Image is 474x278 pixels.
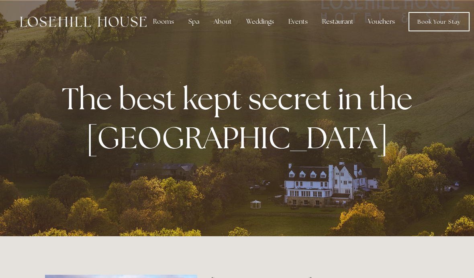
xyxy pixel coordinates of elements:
[182,14,206,30] div: Spa
[147,14,180,30] div: Rooms
[240,14,280,30] div: Weddings
[207,14,238,30] div: About
[62,79,419,157] strong: The best kept secret in the [GEOGRAPHIC_DATA]
[362,14,401,30] a: Vouchers
[20,16,147,27] img: Losehill House
[282,14,314,30] div: Events
[409,12,470,31] a: Book Your Stay
[316,14,360,30] div: Restaurant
